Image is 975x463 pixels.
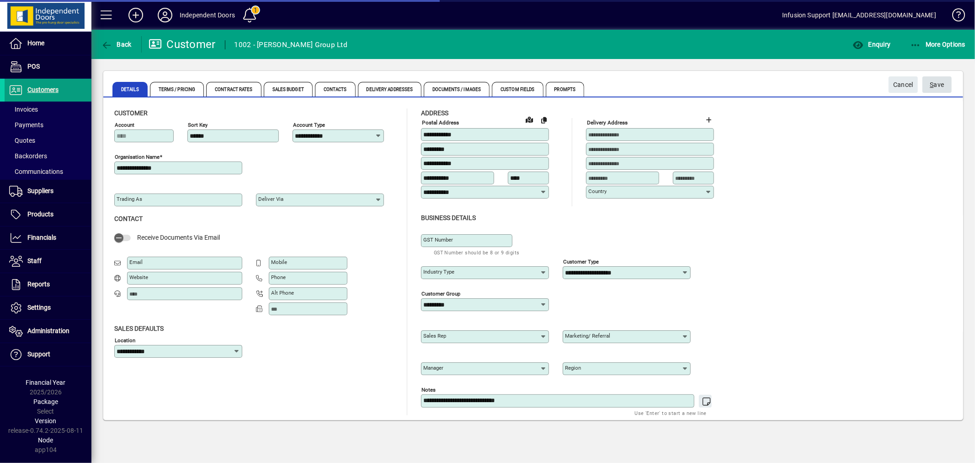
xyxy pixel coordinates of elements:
[9,137,35,144] span: Quotes
[137,234,220,241] span: Receive Documents Via Email
[421,109,448,117] span: Address
[702,113,716,127] button: Choose address
[114,109,148,117] span: Customer
[5,273,91,296] a: Reports
[5,296,91,319] a: Settings
[423,365,443,371] mat-label: Manager
[264,82,313,97] span: Sales Budget
[5,343,91,366] a: Support
[188,122,208,128] mat-label: Sort key
[271,290,294,296] mat-label: Alt Phone
[5,102,91,117] a: Invoices
[908,36,968,53] button: More Options
[27,280,50,288] span: Reports
[930,81,934,88] span: S
[9,106,38,113] span: Invoices
[115,122,134,128] mat-label: Account
[27,187,53,194] span: Suppliers
[889,76,918,93] button: Cancel
[117,196,142,202] mat-label: Trading as
[112,82,148,97] span: Details
[271,259,287,265] mat-label: Mobile
[537,113,551,127] button: Copy to Delivery address
[114,325,164,332] span: Sales defaults
[5,164,91,179] a: Communications
[424,82,490,97] span: Documents / Images
[5,250,91,273] a: Staff
[358,82,422,97] span: Delivery Addresses
[150,7,180,23] button: Profile
[9,152,47,160] span: Backorders
[121,7,150,23] button: Add
[234,38,348,52] div: 1002 - [PERSON_NAME] Group Ltd
[27,327,69,334] span: Administration
[27,304,51,311] span: Settings
[546,82,585,97] span: Prompts
[5,32,91,55] a: Home
[421,214,476,221] span: Business details
[129,259,143,265] mat-label: Email
[423,333,446,339] mat-label: Sales rep
[9,168,63,175] span: Communications
[930,77,944,92] span: ave
[565,365,581,371] mat-label: Region
[635,408,707,418] mat-hint: Use 'Enter' to start a new line
[522,112,537,127] a: View on map
[893,77,913,92] span: Cancel
[910,41,966,48] span: More Options
[26,379,66,386] span: Financial Year
[5,55,91,78] a: POS
[115,154,160,160] mat-label: Organisation name
[27,86,59,93] span: Customers
[9,121,43,129] span: Payments
[315,82,356,97] span: Contacts
[5,180,91,203] a: Suppliers
[293,122,325,128] mat-label: Account Type
[114,215,143,222] span: Contact
[421,290,460,296] mat-label: Customer group
[99,36,134,53] button: Back
[180,8,235,22] div: Independent Doors
[150,82,204,97] span: Terms / Pricing
[149,37,216,52] div: Customer
[33,398,58,405] span: Package
[101,41,132,48] span: Back
[206,82,261,97] span: Contract Rates
[271,274,286,280] mat-label: Phone
[5,320,91,343] a: Administration
[850,36,893,53] button: Enquiry
[27,39,44,47] span: Home
[922,76,952,93] button: Save
[5,133,91,148] a: Quotes
[27,63,40,70] span: POS
[434,247,520,258] mat-hint: GST Number should be 8 or 9 digits
[852,41,890,48] span: Enquiry
[129,274,148,280] mat-label: Website
[35,417,57,425] span: Version
[5,148,91,164] a: Backorders
[5,117,91,133] a: Payments
[945,2,964,32] a: Knowledge Base
[5,203,91,226] a: Products
[27,350,50,358] span: Support
[27,234,56,241] span: Financials
[421,386,436,393] mat-label: Notes
[91,36,142,53] app-page-header-button: Back
[563,258,599,264] mat-label: Customer type
[27,257,42,264] span: Staff
[258,196,283,202] mat-label: Deliver via
[115,337,135,343] mat-label: Location
[5,226,91,249] a: Financials
[423,269,454,275] mat-label: Industry type
[782,8,936,22] div: Infusion Support [EMAIL_ADDRESS][DOMAIN_NAME]
[27,210,53,218] span: Products
[423,237,453,243] mat-label: GST Number
[565,333,610,339] mat-label: Marketing/ Referral
[38,436,53,444] span: Node
[492,82,543,97] span: Custom Fields
[588,188,607,194] mat-label: Country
